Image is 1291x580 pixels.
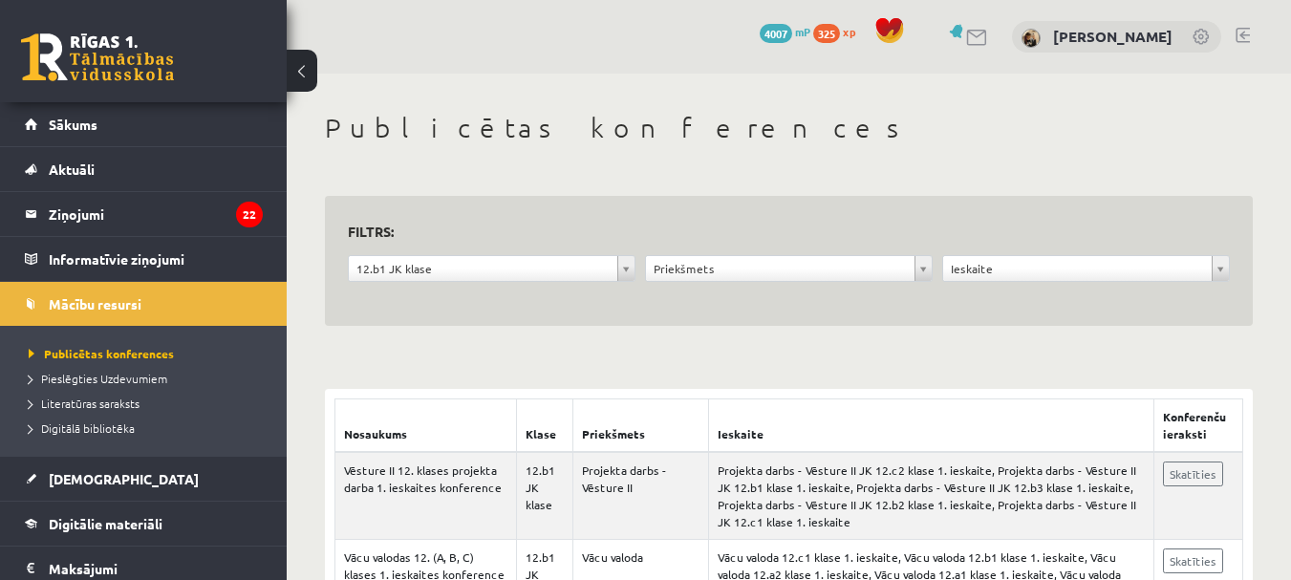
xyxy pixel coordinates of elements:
[356,256,610,281] span: 12.b1 JK klase
[943,256,1229,281] a: Ieskaite
[236,202,263,227] i: 22
[49,295,141,312] span: Mācību resursi
[25,502,263,546] a: Digitālie materiāli
[843,24,855,39] span: xp
[813,24,865,39] a: 325 xp
[646,256,932,281] a: Priekšmets
[21,33,174,81] a: Rīgas 1. Tālmācības vidusskola
[29,396,140,411] span: Literatūras saraksts
[29,420,135,436] span: Digitālā bibliotēka
[29,371,167,386] span: Pieslēgties Uzdevumiem
[335,399,517,453] th: Nosaukums
[29,345,268,362] a: Publicētas konferences
[708,399,1153,453] th: Ieskaite
[1053,27,1173,46] a: [PERSON_NAME]
[49,192,263,236] legend: Ziņojumi
[29,346,174,361] span: Publicētas konferences
[795,24,810,39] span: mP
[517,399,573,453] th: Klase
[49,161,95,178] span: Aktuāli
[25,192,263,236] a: Ziņojumi22
[29,395,268,412] a: Literatūras saraksts
[49,237,263,281] legend: Informatīvie ziņojumi
[29,370,268,387] a: Pieslēgties Uzdevumiem
[1022,29,1041,48] img: Emīlija Bēvalde
[708,452,1153,540] td: Projekta darbs - Vēsture II JK 12.c2 klase 1. ieskaite, Projekta darbs - Vēsture II JK 12.b1 klas...
[572,399,708,453] th: Priekšmets
[1153,399,1242,453] th: Konferenču ieraksti
[49,515,162,532] span: Digitālie materiāli
[335,452,517,540] td: Vēsture II 12. klases projekta darba 1. ieskaites konference
[813,24,840,43] span: 325
[49,116,97,133] span: Sākums
[951,256,1204,281] span: Ieskaite
[325,112,1253,144] h1: Publicētas konferences
[760,24,810,39] a: 4007 mP
[760,24,792,43] span: 4007
[1163,462,1223,486] a: Skatīties
[25,282,263,326] a: Mācību resursi
[348,219,1207,245] h3: Filtrs:
[25,457,263,501] a: [DEMOGRAPHIC_DATA]
[25,147,263,191] a: Aktuāli
[349,256,635,281] a: 12.b1 JK klase
[29,419,268,437] a: Digitālā bibliotēka
[654,256,907,281] span: Priekšmets
[572,452,708,540] td: Projekta darbs - Vēsture II
[25,237,263,281] a: Informatīvie ziņojumi
[49,470,199,487] span: [DEMOGRAPHIC_DATA]
[25,102,263,146] a: Sākums
[1163,548,1223,573] a: Skatīties
[517,452,573,540] td: 12.b1 JK klase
